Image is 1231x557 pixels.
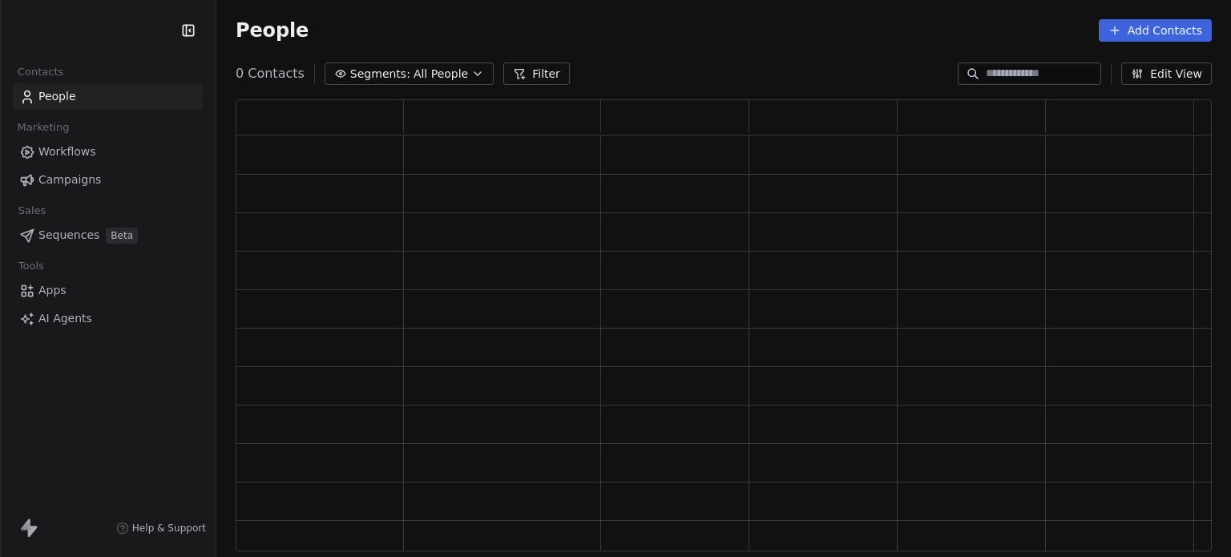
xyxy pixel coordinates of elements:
span: AI Agents [38,310,92,327]
a: Workflows [13,139,203,165]
a: SequencesBeta [13,222,203,248]
span: Apps [38,282,67,299]
span: 0 Contacts [236,64,305,83]
span: People [38,88,76,105]
a: AI Agents [13,305,203,332]
button: Add Contacts [1099,19,1212,42]
span: Help & Support [132,522,206,535]
a: Help & Support [116,522,206,535]
span: Sales [11,199,53,223]
button: Edit View [1121,63,1212,85]
span: Beta [106,228,138,244]
span: All People [414,66,468,83]
button: Filter [503,63,570,85]
span: Sequences [38,227,99,244]
span: Contacts [10,60,71,84]
span: Marketing [10,115,76,139]
span: Segments: [350,66,410,83]
a: Campaigns [13,167,203,193]
a: People [13,83,203,110]
span: Workflows [38,143,96,160]
span: People [236,18,309,42]
a: Apps [13,277,203,304]
span: Campaigns [38,172,101,188]
span: Tools [11,254,50,278]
